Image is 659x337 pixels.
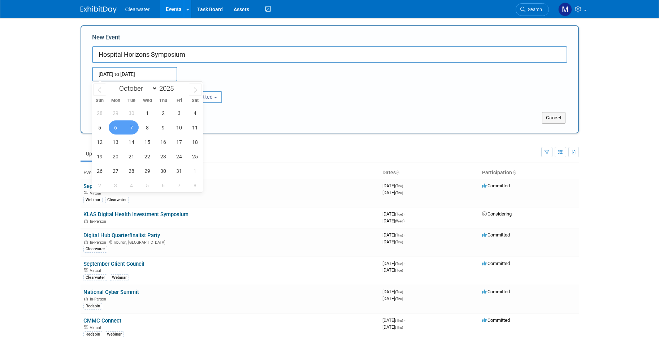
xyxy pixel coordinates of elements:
[395,212,403,216] span: (Tue)
[173,81,243,91] div: Participation:
[395,233,403,237] span: (Thu)
[125,120,139,135] span: October 7, 2025
[93,164,107,178] span: October 26, 2025
[84,297,88,300] img: In-Person Event
[92,33,120,44] label: New Event
[139,98,155,103] span: Wed
[156,106,170,120] span: October 2, 2025
[92,81,162,91] div: Attendance / Format:
[140,178,155,192] span: November 5, 2025
[92,67,177,81] input: Start Date - End Date
[83,317,121,324] a: CMMC Connect
[90,297,108,302] span: In-Person
[157,84,179,93] input: Year
[380,167,479,179] th: Dates
[83,211,188,218] a: KLAS Digital Health Investment Symposium
[109,149,123,163] span: October 20, 2025
[125,7,150,12] span: Clearwater
[93,149,107,163] span: October 19, 2025
[83,246,107,252] div: Clearwater
[81,6,117,13] img: ExhibitDay
[125,178,139,192] span: November 4, 2025
[512,170,516,175] a: Sort by Participation Type
[109,106,123,120] span: September 29, 2025
[172,149,186,163] span: October 24, 2025
[83,239,377,245] div: Tiburon, [GEOGRAPHIC_DATA]
[84,240,88,244] img: In-Person Event
[395,262,403,266] span: (Tue)
[108,98,123,103] span: Mon
[188,106,202,120] span: October 4, 2025
[395,290,403,294] span: (Tue)
[90,219,108,224] span: In-Person
[140,164,155,178] span: October 29, 2025
[482,211,512,217] span: Considering
[395,191,403,195] span: (Thu)
[92,98,108,103] span: Sun
[140,135,155,149] span: October 15, 2025
[84,268,88,272] img: Virtual Event
[140,149,155,163] span: October 22, 2025
[516,3,549,16] a: Search
[140,106,155,120] span: October 1, 2025
[404,211,405,217] span: -
[84,191,88,195] img: Virtual Event
[116,84,157,93] select: Month
[395,240,403,244] span: (Thu)
[482,289,510,294] span: Committed
[109,135,123,149] span: October 13, 2025
[382,239,403,244] span: [DATE]
[404,289,405,294] span: -
[83,232,160,239] a: Digital Hub Quarterfinalist Party
[155,98,171,103] span: Thu
[83,274,107,281] div: Clearwater
[93,178,107,192] span: November 2, 2025
[90,268,103,273] span: Virtual
[382,183,405,188] span: [DATE]
[172,106,186,120] span: October 3, 2025
[93,120,107,135] span: October 5, 2025
[188,135,202,149] span: October 18, 2025
[382,267,403,273] span: [DATE]
[172,120,186,135] span: October 10, 2025
[188,149,202,163] span: October 25, 2025
[156,120,170,135] span: October 9, 2025
[404,183,405,188] span: -
[109,178,123,192] span: November 3, 2025
[382,317,405,323] span: [DATE]
[84,325,88,329] img: Virtual Event
[123,98,139,103] span: Tue
[156,149,170,163] span: October 23, 2025
[109,120,123,135] span: October 6, 2025
[404,317,405,323] span: -
[83,303,102,310] div: Redspin
[382,211,405,217] span: [DATE]
[558,3,572,16] img: Monica Pastor
[396,170,399,175] a: Sort by Start Date
[382,324,403,330] span: [DATE]
[382,261,405,266] span: [DATE]
[84,219,88,223] img: In-Person Event
[125,164,139,178] span: October 28, 2025
[479,167,579,179] th: Participation
[404,232,405,238] span: -
[125,106,139,120] span: September 30, 2025
[125,135,139,149] span: October 14, 2025
[83,261,144,267] a: September Client Council
[172,164,186,178] span: October 31, 2025
[125,149,139,163] span: October 21, 2025
[81,147,123,161] a: Upcoming28
[187,98,203,103] span: Sat
[188,164,202,178] span: November 1, 2025
[404,261,405,266] span: -
[482,261,510,266] span: Committed
[525,7,542,12] span: Search
[156,135,170,149] span: October 16, 2025
[382,218,404,223] span: [DATE]
[93,135,107,149] span: October 12, 2025
[171,98,187,103] span: Fri
[83,183,144,189] a: September Cyber Briefing
[90,240,108,245] span: In-Person
[156,164,170,178] span: October 30, 2025
[188,120,202,135] span: October 11, 2025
